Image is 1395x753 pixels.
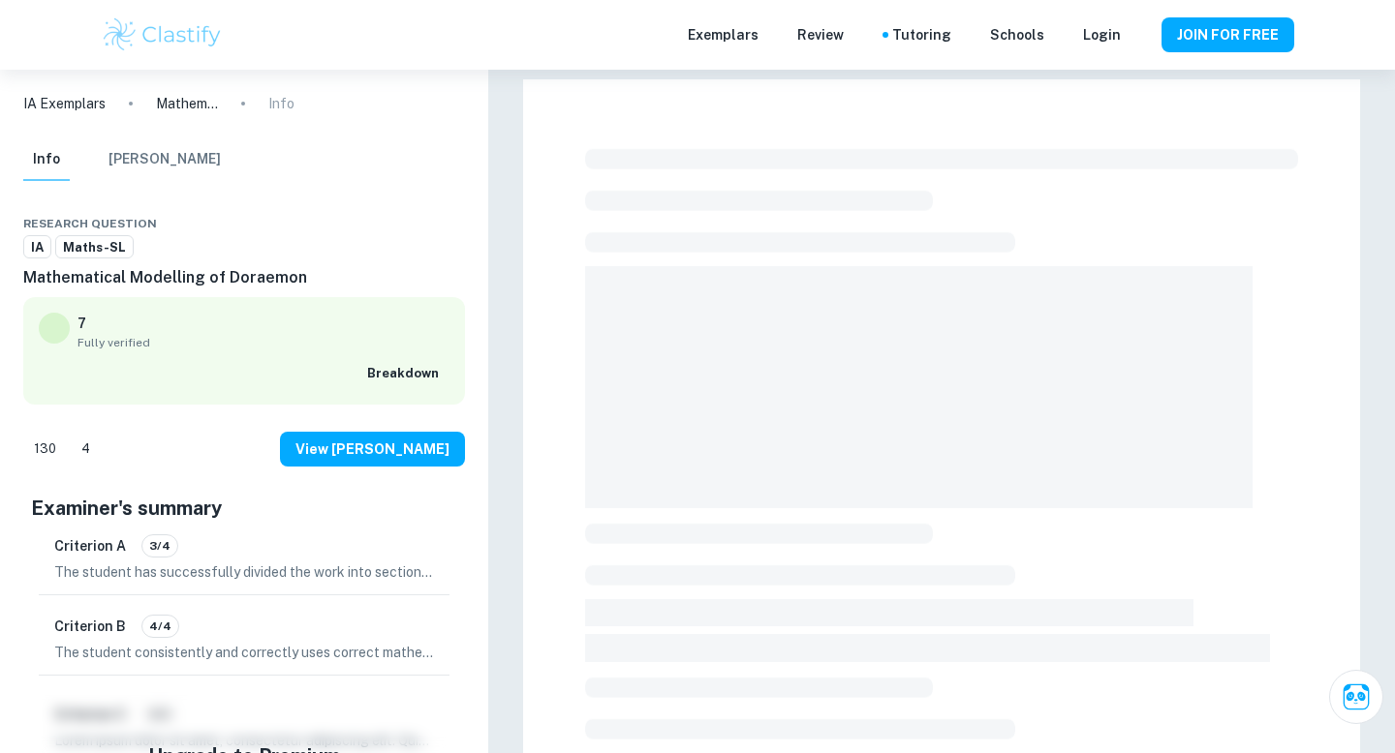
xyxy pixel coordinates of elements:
button: Breakdown [362,359,449,388]
img: Clastify logo [101,15,224,54]
p: The student consistently and correctly uses correct mathematical notation, symbols, and terminolo... [54,642,434,663]
div: Like [23,434,67,465]
h6: Criterion A [54,535,126,557]
h5: Examiner's summary [31,494,457,523]
a: IA [23,235,51,259]
h6: Mathematical Modelling of Doraemon [23,266,465,289]
span: 4/4 [142,617,178,635]
button: Help and Feedback [1136,30,1146,40]
button: [PERSON_NAME] [108,138,221,181]
p: Review [797,24,844,45]
p: Mathematical Modelling of Doraemon [156,93,218,114]
p: 7 [77,313,86,334]
a: Schools [990,24,1044,45]
div: Dislike [71,434,101,465]
span: IA [24,238,50,257]
span: 4 [71,439,101,459]
button: View [PERSON_NAME] [280,432,465,467]
h6: Criterion B [54,616,126,637]
div: Share [391,212,407,235]
div: Download [411,212,426,235]
button: Info [23,138,70,181]
span: 130 [23,439,67,459]
span: 3/4 [142,537,177,555]
div: Bookmark [430,212,446,235]
button: Ask Clai [1329,670,1383,724]
a: IA Exemplars [23,93,106,114]
div: Report issue [449,212,465,235]
p: Exemplars [688,24,759,45]
p: The student has successfully divided the work into sections of introduction, body, and conclusion... [54,561,434,583]
span: Maths-SL [56,238,133,257]
p: Info [268,93,294,114]
a: Tutoring [892,24,951,45]
a: Login [1083,24,1121,45]
a: Maths-SL [55,235,134,259]
span: Fully verified [77,334,449,351]
span: Research question [23,215,157,232]
button: JOIN FOR FREE [1162,17,1294,52]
